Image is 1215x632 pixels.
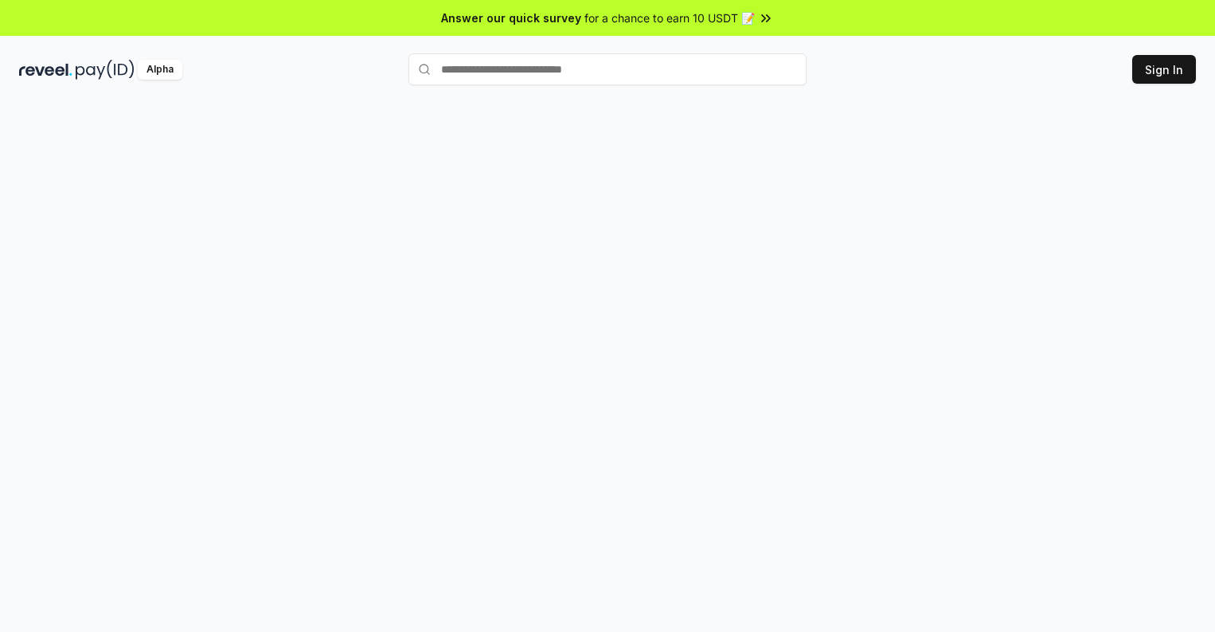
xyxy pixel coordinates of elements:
[138,60,182,80] div: Alpha
[76,60,135,80] img: pay_id
[1132,55,1196,84] button: Sign In
[19,60,72,80] img: reveel_dark
[584,10,755,26] span: for a chance to earn 10 USDT 📝
[441,10,581,26] span: Answer our quick survey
